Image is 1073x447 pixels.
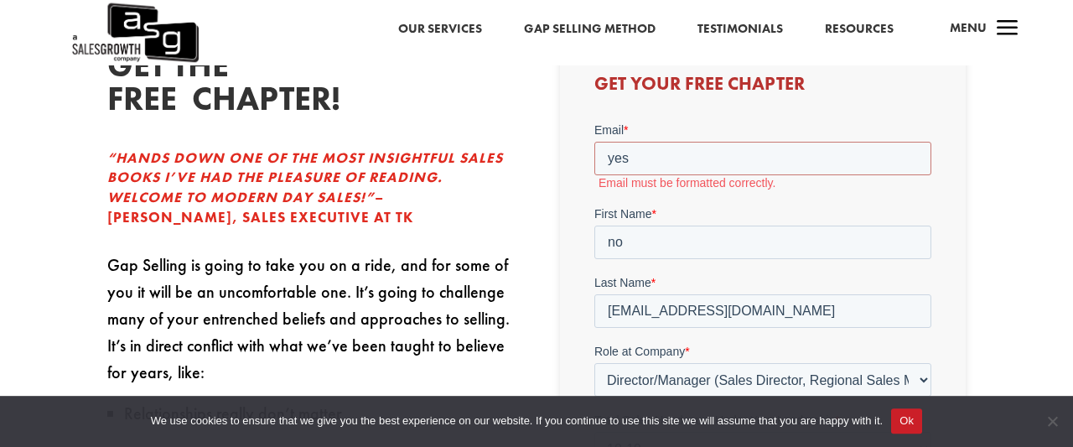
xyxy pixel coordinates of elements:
button: Ok [891,408,922,434]
span: We use cookies to ensure that we give you the best experience on our website. If you continue to ... [151,413,883,429]
p: – [PERSON_NAME], SALES EXECUTIVE AT TK [107,148,513,228]
em: “HANDS DOWN ONE OF THE MOST INSIGHTFUL SALES BOOKS I’VE HAD THE PLEASURE OF READING. WELCOME TO M... [107,148,503,207]
h2: GET THE FREE CHAPTER! [107,49,359,124]
span: No [1044,413,1060,429]
a: Gap Selling Method [524,18,656,40]
a: Testimonials [697,18,783,40]
span: a [991,13,1024,46]
span: Menu [950,19,987,36]
p: Gap Selling is going to take you on a ride, and for some of you it will be an uncomfortable one. ... [107,252,513,403]
a: Resources [825,18,894,40]
h3: Get Your Free Chapter [594,75,931,101]
a: Our Services [398,18,482,40]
